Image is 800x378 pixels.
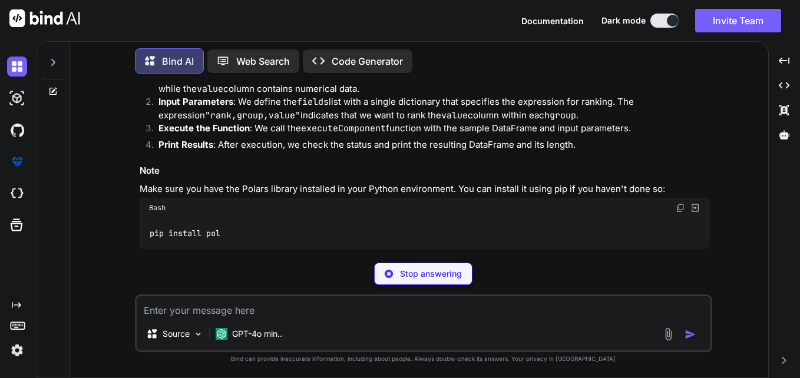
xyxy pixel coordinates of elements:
[301,122,386,134] code: executeComponent
[162,54,194,68] p: Bind AI
[236,54,290,68] p: Web Search
[158,96,233,107] strong: Input Parameters
[193,329,203,339] img: Pick Models
[232,328,282,340] p: GPT-4o min..
[158,122,250,134] strong: Execute the Function
[9,9,80,27] img: Bind AI
[662,327,675,341] img: attachment
[158,138,710,152] p: : After execution, we check the status and print the resulting DataFrame and its length.
[140,183,710,196] p: Make sure you have the Polars library installed in your Python environment. You can install it us...
[140,164,710,178] h3: Note
[601,15,646,26] span: Dark mode
[521,16,584,26] span: Documentation
[521,15,584,27] button: Documentation
[7,152,27,172] img: premium
[7,57,27,77] img: darkChat
[216,328,227,340] img: GPT-4o mini
[149,227,222,240] code: pip install pol
[7,120,27,140] img: githubDark
[149,203,166,213] span: Bash
[158,122,710,135] p: : We call the function with the sample DataFrame and input parameters.
[695,9,781,32] button: Invite Team
[163,328,190,340] p: Source
[7,340,27,360] img: settings
[158,139,213,150] strong: Print Results
[7,184,27,204] img: cloudideIcon
[135,354,712,363] p: Bind can provide inaccurate information, including about people. Always double-check its answers....
[676,203,685,213] img: copy
[550,110,576,121] code: group
[441,110,468,121] code: value
[297,96,329,108] code: fields
[690,203,700,213] img: Open in Browser
[197,83,223,95] code: value
[158,95,710,122] p: : We define the list with a single dictionary that specifies the expression for ranking. The expr...
[400,268,462,280] p: Stop answering
[332,54,403,68] p: Code Generator
[7,88,27,108] img: darkAi-studio
[685,329,696,340] img: icon
[205,110,300,121] code: "rank,group,value"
